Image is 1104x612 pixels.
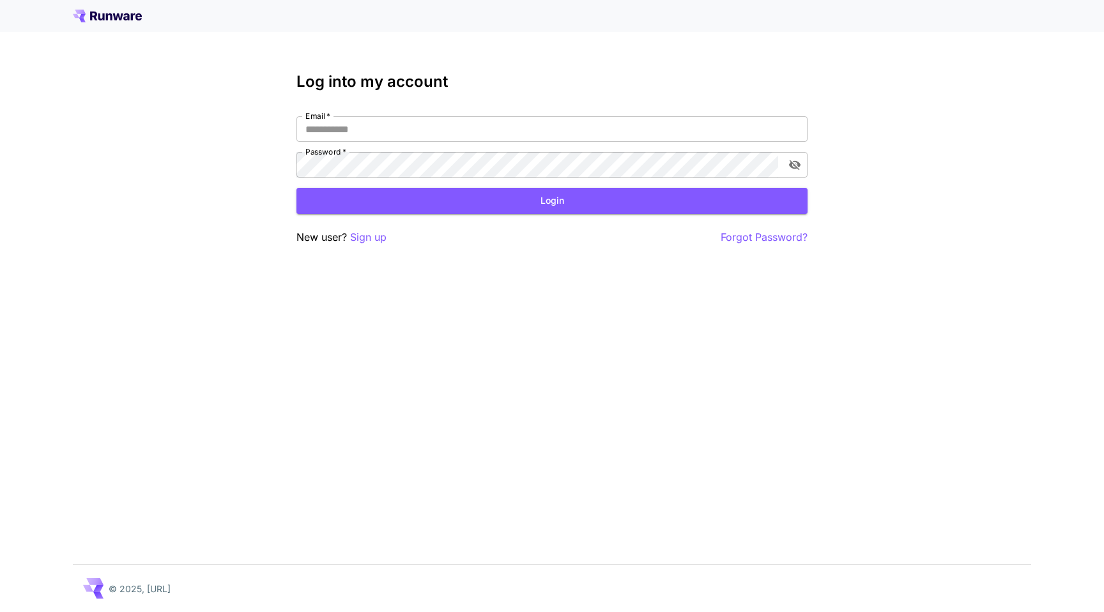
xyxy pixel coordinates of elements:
[296,229,387,245] p: New user?
[305,111,330,121] label: Email
[109,582,171,595] p: © 2025, [URL]
[296,188,808,214] button: Login
[305,146,346,157] label: Password
[350,229,387,245] button: Sign up
[721,229,808,245] button: Forgot Password?
[783,153,806,176] button: toggle password visibility
[296,73,808,91] h3: Log into my account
